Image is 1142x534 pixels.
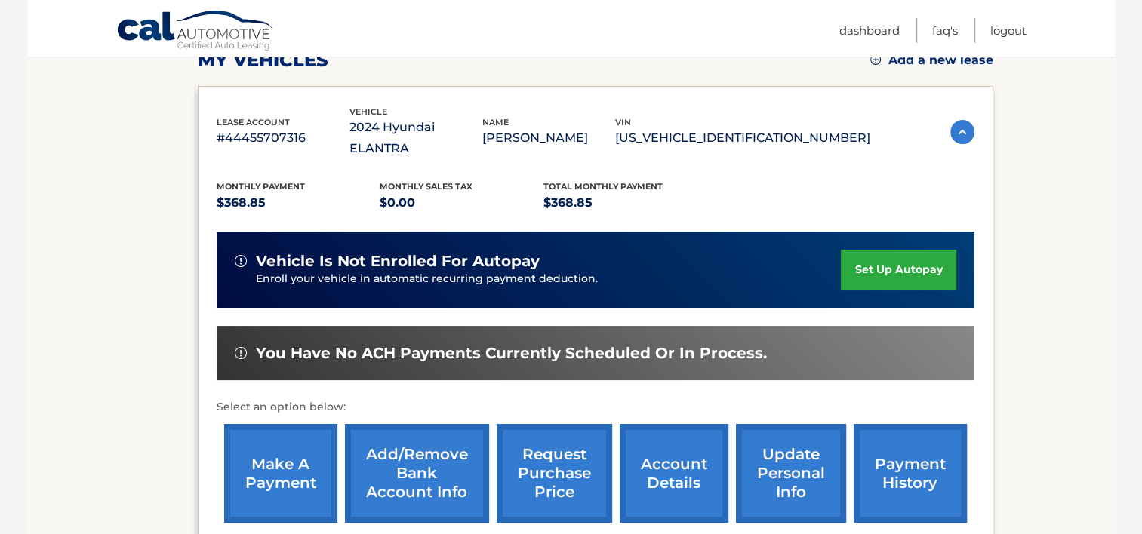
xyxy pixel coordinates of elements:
[349,106,387,117] span: vehicle
[235,255,247,267] img: alert-white.svg
[217,117,290,127] span: lease account
[870,53,993,68] a: Add a new lease
[349,117,482,159] p: 2024 Hyundai ELANTRA
[380,181,472,192] span: Monthly sales Tax
[841,250,956,290] a: set up autopay
[497,424,612,523] a: request purchase price
[256,344,767,363] span: You have no ACH payments currently scheduled or in process.
[217,192,380,213] p: $368.85
[736,424,846,523] a: update personal info
[482,127,615,149] p: [PERSON_NAME]
[950,120,974,144] img: accordion-active.svg
[224,424,337,523] a: make a payment
[839,18,900,43] a: Dashboard
[615,117,631,127] span: vin
[345,424,489,523] a: Add/Remove bank account info
[256,271,842,287] p: Enroll your vehicle in automatic recurring payment deduction.
[256,252,540,271] span: vehicle is not enrolled for autopay
[932,18,958,43] a: FAQ's
[543,192,707,213] p: $368.85
[217,181,305,192] span: Monthly Payment
[990,18,1027,43] a: Logout
[380,192,543,213] p: $0.00
[543,181,663,192] span: Total Monthly Payment
[217,127,349,149] p: #44455707316
[615,127,870,149] p: [US_VEHICLE_IDENTIFICATION_NUMBER]
[870,54,881,65] img: add.svg
[235,347,247,359] img: alert-white.svg
[198,49,328,72] h2: my vehicles
[482,117,509,127] span: name
[217,398,974,416] p: Select an option below:
[620,424,728,523] a: account details
[854,424,967,523] a: payment history
[116,10,275,54] a: Cal Automotive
